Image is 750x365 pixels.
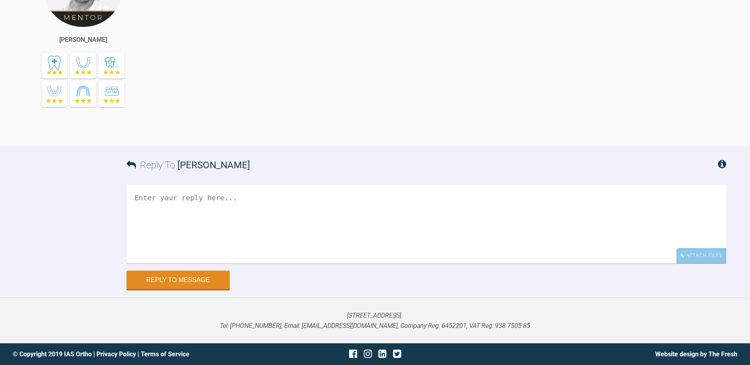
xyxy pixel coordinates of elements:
[178,160,250,171] span: [PERSON_NAME]
[655,350,737,358] a: Website design by The Fresh
[13,349,254,359] div: © Copyright 2019 IAS Ortho | |
[13,310,737,331] p: [STREET_ADDRESS]. Tel: [PHONE_NUMBER], Email: [EMAIL_ADDRESS][DOMAIN_NAME], Company Reg: 6452201,...
[127,271,230,290] button: Reply to Message
[127,158,250,173] h3: Reply To
[676,248,726,263] div: Attach Files
[96,350,136,358] a: Privacy Policy
[141,350,189,358] a: Terms of Service
[59,35,107,45] div: [PERSON_NAME]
